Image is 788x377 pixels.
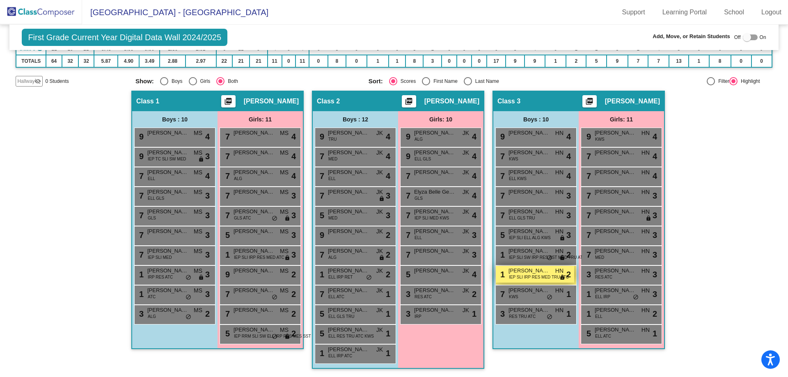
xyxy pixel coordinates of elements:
[318,211,324,220] span: 5
[318,152,324,161] span: 7
[472,249,476,261] span: 3
[379,255,385,261] span: lock
[346,55,367,67] td: 0
[559,255,565,261] span: lock
[641,188,650,196] span: HN
[498,171,505,181] span: 7
[457,55,472,67] td: 0
[566,209,571,222] span: 3
[414,168,455,176] span: [PERSON_NAME]
[291,268,296,281] span: 2
[386,170,390,182] span: 4
[472,229,476,241] span: 3
[472,190,476,202] span: 4
[641,227,650,236] span: HN
[234,149,275,157] span: [PERSON_NAME]
[731,55,751,67] td: 0
[194,247,202,256] span: MS
[595,129,636,137] span: [PERSON_NAME]
[442,55,457,67] td: 0
[197,78,211,85] div: Girls
[205,190,210,202] span: 3
[318,191,324,200] span: 7
[194,188,202,196] span: MS
[472,209,476,222] span: 4
[223,132,230,141] span: 7
[234,247,275,255] span: [PERSON_NAME]
[472,150,476,162] span: 4
[376,227,383,236] span: JK
[137,171,144,181] span: 7
[648,55,669,67] td: 7
[280,227,289,236] span: MS
[291,209,296,222] span: 3
[234,129,275,137] span: [PERSON_NAME]
[205,249,210,261] span: 3
[94,55,118,67] td: 5.87
[584,97,594,109] mat-icon: picture_as_pdf
[595,267,636,275] span: [PERSON_NAME]
[493,111,579,128] div: Boys : 10
[404,211,410,220] span: 7
[328,188,369,196] span: [PERSON_NAME]
[415,215,449,221] span: IEP SLI MED KWS
[224,78,238,85] div: Both
[17,78,34,85] span: Hallway
[414,149,455,157] span: [PERSON_NAME]
[369,77,596,85] mat-radio-group: Select an option
[328,136,337,142] span: TRU
[669,55,689,67] td: 13
[147,188,188,196] span: [PERSON_NAME]
[472,268,476,281] span: 4
[291,190,296,202] span: 3
[62,55,78,67] td: 32
[566,229,571,241] span: 3
[223,171,230,181] span: 7
[509,149,550,157] span: [PERSON_NAME]
[309,55,328,67] td: 0
[137,250,144,259] span: 7
[584,171,591,181] span: 7
[137,231,144,240] span: 7
[472,78,499,85] div: Last Name
[137,152,144,161] span: 9
[751,55,772,67] td: 0
[506,55,524,67] td: 9
[82,6,268,19] span: [GEOGRAPHIC_DATA] - [GEOGRAPHIC_DATA]
[734,34,741,41] span: Off
[284,215,290,222] span: lock
[717,6,751,19] a: School
[497,97,520,105] span: Class 3
[234,254,284,260] span: IEP SLI IRP RES MED ATC
[45,78,69,85] span: 0 Students
[566,150,571,162] span: 4
[398,111,483,128] div: Girls: 10
[415,195,423,201] span: GLS
[328,168,369,176] span: [PERSON_NAME]
[328,254,337,260] span: ALG
[595,136,605,142] span: KWS
[414,188,455,196] span: Elyza Belle Geroche
[194,267,202,275] span: MS
[404,191,410,200] span: 7
[605,97,660,105] span: [PERSON_NAME]
[509,254,596,260] span: IEP SLI SW IRP RES SST MED TRU ATC KWS
[404,132,410,141] span: 9
[653,32,730,41] span: Add, Move, or Retain Students
[328,55,346,67] td: 8
[223,191,230,200] span: 7
[641,247,650,256] span: HN
[498,250,505,259] span: 1
[738,78,760,85] div: Highlight
[367,55,389,67] td: 1
[525,55,545,67] td: 9
[328,149,369,157] span: [PERSON_NAME]
[148,176,155,182] span: ELL
[328,247,369,255] span: [PERSON_NAME]
[760,34,766,41] span: On
[318,132,324,141] span: 9
[280,168,289,177] span: MS
[147,227,188,235] span: [PERSON_NAME]
[22,29,227,46] span: First Grade Current Year Digital Data Wall 2024/2025
[168,78,183,85] div: Boys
